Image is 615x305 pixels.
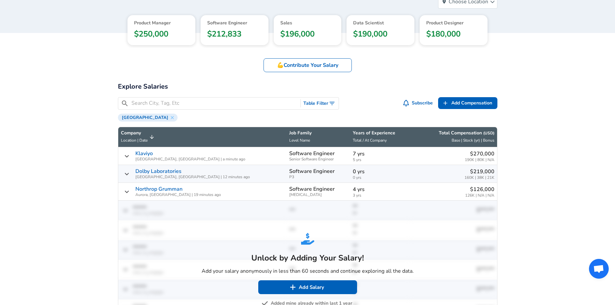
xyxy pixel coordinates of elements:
div: [GEOGRAPHIC_DATA] [118,114,178,122]
span: [MEDICAL_DATA] [289,193,348,197]
a: Product Designer$180,000 [426,20,481,43]
span: Base | Stock (yr) | Bonus [452,138,494,143]
p: Add your salary anonymously in less than 60 seconds and continue exploring all the data. [202,267,414,275]
span: Senior Software Engineer [289,157,348,161]
span: [GEOGRAPHIC_DATA], [GEOGRAPHIC_DATA] | a minute ago [135,157,245,161]
span: Aurora, [GEOGRAPHIC_DATA] | 19 minutes ago [135,193,221,197]
a: Product Manager$250,000 [134,20,189,43]
span: Total / At Company [353,138,387,143]
h6: $212,833 [207,28,262,43]
p: 💪 Contribute Your Salary [277,61,338,69]
img: svg+xml;base64,PHN2ZyB4bWxucz0iaHR0cDovL3d3dy53My5vcmcvMjAwMC9zdmciIGZpbGw9IiMyNjhERUMiIHZpZXdCb3... [301,232,314,245]
button: Toggle Search Filters [301,97,339,110]
span: P3 [289,175,348,179]
h2: Explore Salaries [118,81,168,92]
div: Open chat [589,259,609,279]
p: Job Family [289,130,348,136]
span: Add Compensation [451,99,492,107]
p: 0 yrs [353,168,407,176]
span: Product Designer [426,20,481,26]
span: 3 yrs [353,193,407,198]
button: Add Salary [258,280,357,294]
button: (USD) [483,130,494,136]
a: Klaviyo [135,151,153,156]
a: Data Scientist$190,000 [353,20,408,43]
input: Search City, Tag, Etc [131,99,298,107]
p: Company [121,130,148,136]
h5: Unlock by Adding Your Salary! [202,253,414,263]
span: Software Engineer [207,20,262,26]
p: Years of Experience [353,130,407,136]
h6: $190,000 [353,28,408,43]
span: Location | Date [121,138,148,143]
span: [GEOGRAPHIC_DATA], [GEOGRAPHIC_DATA] | 12 minutes ago [135,175,250,179]
p: Total Compensation [439,130,494,136]
p: 7 yrs [353,150,407,158]
p: $219,000 [464,168,494,176]
span: Product Manager [134,20,189,26]
span: 160K | 38K | 21K [464,176,494,180]
span: Data Scientist [353,20,408,26]
a: 💪Contribute Your Salary [264,58,352,72]
h6: $180,000 [426,28,481,43]
a: Software Engineer$212,833 [207,20,262,43]
p: Software Engineer [289,151,335,156]
a: Add Compensation [438,97,497,109]
p: Software Engineer [289,186,335,192]
span: Level Name [289,138,310,143]
p: $270,000 [465,150,494,158]
a: Dolby Laboratories [135,168,182,174]
a: Northrop Grumman [135,186,182,192]
span: 5 yrs [353,158,407,162]
span: 126K | N/A | N/A [465,193,494,198]
button: Subscribe [402,97,435,109]
img: svg+xml;base64,PHN2ZyB4bWxucz0iaHR0cDovL3d3dy53My5vcmcvMjAwMC9zdmciIGZpbGw9IiNmZmZmZmYiIHZpZXdCb3... [290,284,296,291]
h6: $196,000 [280,28,335,43]
span: [GEOGRAPHIC_DATA] [119,115,171,120]
p: $126,000 [465,185,494,193]
a: Sales$196,000 [280,20,335,43]
p: 4 yrs [353,185,407,193]
span: CompanyLocation | Date [121,130,156,144]
p: Software Engineer [289,168,335,174]
span: Sales [280,20,335,26]
span: 190K | 80K | N/A [465,158,494,162]
span: Total Compensation (USD) Base | Stock (yr) | Bonus [412,130,494,144]
span: 0 yrs [353,176,407,180]
h6: $250,000 [134,28,189,43]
